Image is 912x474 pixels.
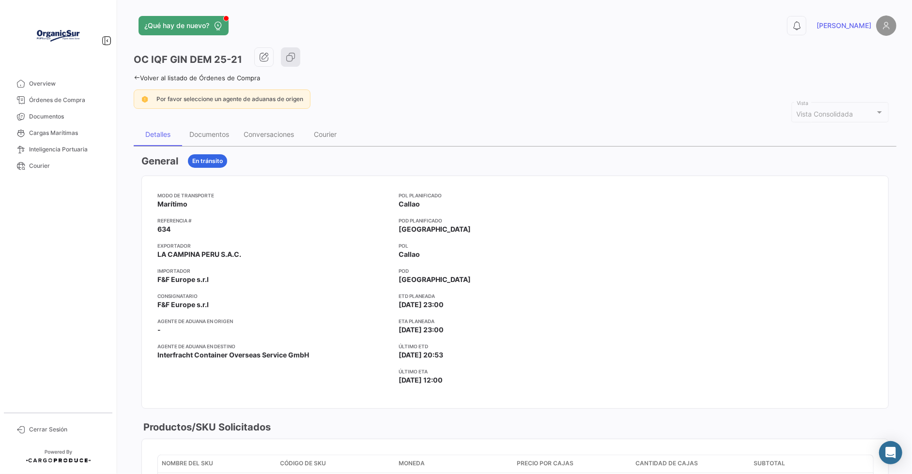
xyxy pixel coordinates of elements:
[399,199,420,209] span: Callao
[157,267,391,275] app-card-info-title: Importador
[399,224,471,234] span: [GEOGRAPHIC_DATA]
[399,368,632,375] app-card-info-title: Último ETA
[29,96,105,104] span: Órdenes de Compra
[314,130,337,138] div: Courier
[157,350,309,360] span: Interfracht Container Overseas Service GmbH
[145,130,170,138] div: Detalles
[8,141,108,158] a: Inteligencia Portuaria
[8,125,108,141] a: Cargas Marítimas
[157,325,161,335] span: -
[399,459,425,468] span: Moneda
[144,21,209,30] span: ¿Qué hay de nuevo?
[8,75,108,92] a: Overview
[157,342,391,350] app-card-info-title: Agente de Aduana en Destino
[189,130,229,138] div: Documentos
[399,217,632,224] app-card-info-title: POD Planificado
[157,224,170,234] span: 634
[162,459,213,468] span: Nombre del SKU
[157,199,187,209] span: Marítimo
[879,441,902,464] div: Abrir Intercom Messenger
[157,317,391,325] app-card-info-title: Agente de Aduana en Origen
[157,242,391,250] app-card-info-title: Exportador
[635,459,698,468] span: Cantidad de Cajas
[399,325,444,335] span: [DATE] 23:00
[29,79,105,88] span: Overview
[8,92,108,108] a: Órdenes de Compra
[157,275,209,284] span: F&F Europe s.r.l
[134,74,260,82] a: Volver al listado de Órdenes de Compra
[280,459,326,468] span: Código de SKU
[141,420,271,434] h3: Productos/SKU Solicitados
[29,162,105,170] span: Courier
[399,350,443,360] span: [DATE] 20:53
[277,455,395,473] datatable-header-cell: Código de SKU
[399,242,632,250] app-card-info-title: POL
[754,459,786,468] span: Subtotal
[157,192,391,199] app-card-info-title: Modo de Transporte
[29,145,105,154] span: Inteligencia Portuaria
[141,154,178,168] h3: General
[395,455,513,473] datatable-header-cell: Moneda
[399,317,632,325] app-card-info-title: ETA planeada
[139,16,229,35] button: ¿Qué hay de nuevo?
[399,342,632,350] app-card-info-title: Último ETD
[8,158,108,174] a: Courier
[157,217,391,224] app-card-info-title: Referencia #
[157,250,241,259] span: LA CAMPINA PERU S.A.C.
[192,157,223,165] span: En tránsito
[158,455,277,473] datatable-header-cell: Nombre del SKU
[399,275,471,284] span: [GEOGRAPHIC_DATA]
[399,192,632,199] app-card-info-title: POL Planificado
[797,110,853,118] mat-select-trigger: Vista Consolidada
[399,375,443,385] span: [DATE] 12:00
[29,129,105,137] span: Cargas Marítimas
[817,21,871,30] span: [PERSON_NAME]
[29,425,105,434] span: Cerrar Sesión
[156,95,303,103] span: Por favor seleccione un agente de aduanas de origen
[134,53,242,66] h3: OC IQF GIN DEM 25-21
[399,267,632,275] app-card-info-title: POD
[517,459,574,468] span: Precio por Cajas
[876,15,897,36] img: placeholder-user.png
[244,130,294,138] div: Conversaciones
[399,300,444,310] span: [DATE] 23:00
[399,250,420,259] span: Callao
[34,12,82,60] img: Logo+OrganicSur.png
[157,292,391,300] app-card-info-title: Consignatario
[8,108,108,125] a: Documentos
[399,292,632,300] app-card-info-title: ETD planeada
[157,300,209,310] span: F&F Europe s.r.l
[29,112,105,121] span: Documentos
